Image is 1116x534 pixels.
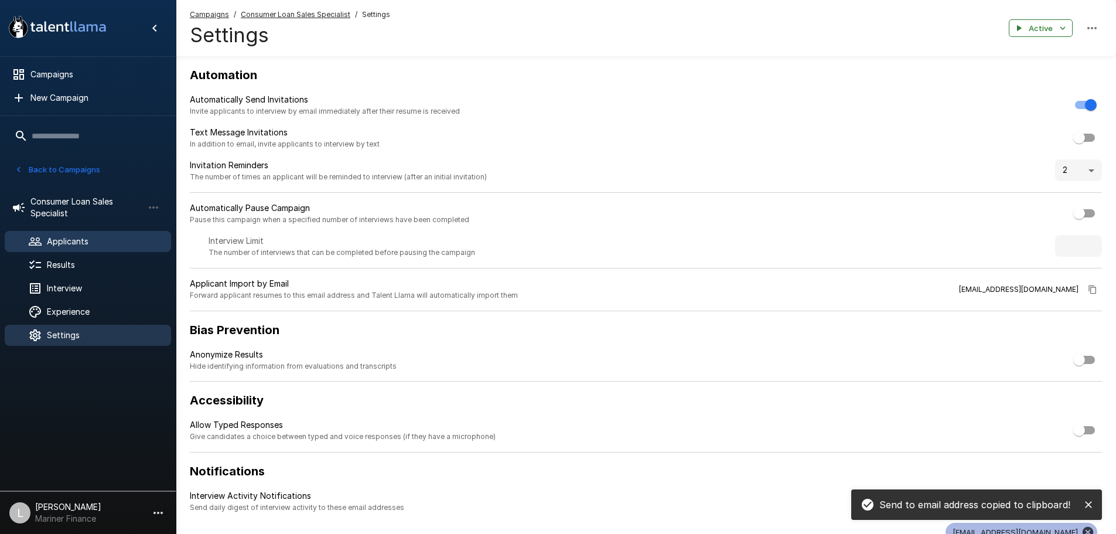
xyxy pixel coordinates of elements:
p: Automatically Send Invitations [190,94,460,106]
span: Settings [362,9,390,21]
h4: Settings [190,23,390,47]
u: Consumer Loan Sales Specialist [241,10,350,19]
span: / [355,9,357,21]
b: Automation [190,68,257,82]
p: Interview Limit [209,235,475,247]
p: Send to email address copied to clipboard! [879,498,1070,512]
span: Invite applicants to interview by email immediately after their resume is received [190,106,460,117]
span: [EMAIL_ADDRESS][DOMAIN_NAME] [959,284,1079,295]
span: Pause this campaign when a specified number of interviews have been completed [190,214,469,226]
span: The number of interviews that can be completed before pausing the campaign [209,247,475,259]
span: The number of times an applicant will be reminded to interview (after an initial invitation) [190,171,487,183]
p: Anonymize Results [190,349,397,360]
button: Active [1009,19,1073,38]
button: close [1080,496,1097,513]
b: Bias Prevention [190,323,279,337]
p: Interview Activity Notifications [190,490,404,502]
p: Applicant Import by Email [190,278,518,290]
p: Allow Typed Responses [190,419,496,431]
p: Automatically Pause Campaign [190,202,469,214]
span: In addition to email, invite applicants to interview by text [190,138,380,150]
b: Accessibility [190,393,264,407]
u: Campaigns [190,10,229,19]
span: Give candidates a choice between typed and voice responses (if they have a microphone) [190,431,496,443]
b: Notifications [190,464,265,478]
p: Invitation Reminders [190,159,487,171]
span: Send daily digest of interview activity to these email addresses [190,502,404,513]
div: 2 [1055,159,1102,182]
span: / [234,9,236,21]
span: Forward applicant resumes to this email address and Talent Llama will automatically import them [190,290,518,301]
span: Hide identifying information from evaluations and transcripts [190,360,397,372]
p: Text Message Invitations [190,127,380,138]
